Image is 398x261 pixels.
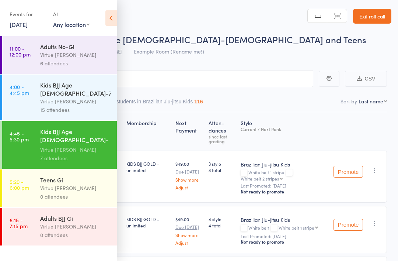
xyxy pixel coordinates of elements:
[206,116,238,147] div: Atten­dances
[10,179,29,190] time: 5:20 - 6:00 pm
[279,225,314,230] div: White belt 1 stripe
[10,130,29,142] time: 4:45 - 5:30 pm
[10,8,46,20] div: Events for
[40,127,111,145] div: Kids BJJ Age [DEMOGRAPHIC_DATA]-[DEMOGRAPHIC_DATA] and Teens
[345,71,387,87] button: CSV
[126,161,169,173] div: KIDS BJJ GOLD - unlimited
[40,51,111,59] div: Virtue [PERSON_NAME]
[194,99,203,104] div: 116
[40,81,111,97] div: Kids BJJ Age [DEMOGRAPHIC_DATA]-7yrs
[2,169,117,207] a: 5:20 -6:00 pmTeens GiVirtue [PERSON_NAME]0 attendees
[40,184,111,192] div: Virtue [PERSON_NAME]
[209,161,235,167] span: 3 style
[241,127,328,131] div: Current / Next Rank
[10,45,31,57] time: 11:00 - 12:00 pm
[175,185,203,190] a: Adjust
[40,59,111,68] div: 6 attendees
[40,192,111,201] div: 0 attendees
[40,106,111,114] div: 15 attendees
[359,97,383,105] div: Last name
[353,9,391,24] a: Exit roll call
[209,222,235,229] span: 4 total
[175,169,203,174] small: Due [DATE]
[40,231,111,239] div: 0 attendees
[2,121,117,169] a: 4:45 -5:30 pmKids BJJ Age [DEMOGRAPHIC_DATA]-[DEMOGRAPHIC_DATA] and TeensVirtue [PERSON_NAME]7 at...
[10,84,29,96] time: 4:00 - 4:45 pm
[241,216,328,223] div: Brazilian Jiu-jitsu Kids
[175,240,203,245] a: Adjust
[123,116,172,147] div: Membership
[40,176,111,184] div: Teens Gi
[175,233,203,237] a: Show more
[126,216,169,229] div: KIDS BJJ GOLD - unlimited
[40,154,111,162] div: 7 attendees
[241,176,279,181] div: White belt 2 stripes
[175,177,203,182] a: Show more
[40,42,111,51] div: Adults No-Gi
[172,116,206,147] div: Next Payment
[209,216,235,222] span: 4 style
[11,70,313,87] input: Search by name
[241,225,328,231] div: White belt
[341,97,357,105] label: Sort by
[175,161,203,190] div: $49.00
[2,208,117,245] a: 6:15 -7:15 pmAdults BJJ GiVirtue [PERSON_NAME]0 attendees
[73,33,366,45] span: Kids BJJ Age [DEMOGRAPHIC_DATA]-[DEMOGRAPHIC_DATA] and Teens
[209,167,235,173] span: 3 total
[241,183,328,188] small: Last Promoted: [DATE]
[53,8,90,20] div: At
[102,95,203,112] button: Other students in Brazilian Jiu-jitsu Kids116
[10,20,28,28] a: [DATE]
[334,219,363,231] button: Promote
[209,134,235,144] div: since last grading
[40,214,111,222] div: Adults BJJ Gi
[241,239,328,245] div: Not ready to promote
[241,189,328,195] div: Not ready to promote
[40,97,111,106] div: Virtue [PERSON_NAME]
[2,36,117,74] a: 11:00 -12:00 pmAdults No-GiVirtue [PERSON_NAME]6 attendees
[40,145,111,154] div: Virtue [PERSON_NAME]
[238,116,331,147] div: Style
[40,222,111,231] div: Virtue [PERSON_NAME]
[334,166,363,178] button: Promote
[10,217,28,229] time: 6:15 - 7:15 pm
[175,216,203,245] div: $49.00
[2,75,117,120] a: 4:00 -4:45 pmKids BJJ Age [DEMOGRAPHIC_DATA]-7yrsVirtue [PERSON_NAME]15 attendees
[53,20,90,28] div: Any location
[175,224,203,230] small: Due [DATE]
[241,161,328,168] div: Brazilian Jiu-jitsu Kids
[134,48,204,55] span: Example Room (Rename me!)
[241,170,328,181] div: White belt 1 stripe
[241,234,328,239] small: Last Promoted: [DATE]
